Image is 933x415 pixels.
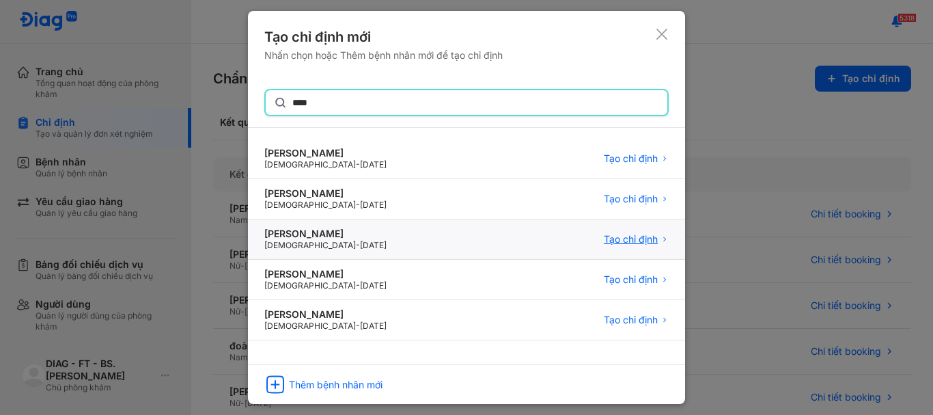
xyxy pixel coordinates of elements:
div: [PERSON_NAME] [264,147,387,159]
span: [DEMOGRAPHIC_DATA] [264,321,356,331]
span: [DATE] [360,280,387,291]
span: - [356,240,360,250]
span: - [356,321,360,331]
span: Tạo chỉ định [604,193,658,205]
span: Tạo chỉ định [604,314,658,326]
span: [DEMOGRAPHIC_DATA] [264,280,356,291]
div: [PERSON_NAME] [264,187,387,200]
span: - [356,200,360,210]
div: [PERSON_NAME] [264,268,387,280]
span: [DEMOGRAPHIC_DATA] [264,200,356,210]
span: [DEMOGRAPHIC_DATA] [264,240,356,250]
span: Tạo chỉ định [604,152,658,165]
span: [DATE] [360,240,387,250]
div: Thêm bệnh nhân mới [289,379,382,391]
div: [PERSON_NAME] [264,308,387,321]
span: - [356,280,360,291]
div: [PERSON_NAME] [264,228,387,240]
span: Tạo chỉ định [604,273,658,286]
span: [DATE] [360,321,387,331]
div: Tạo chỉ định mới [264,27,503,46]
span: [DEMOGRAPHIC_DATA] [264,159,356,170]
span: [DATE] [360,200,387,210]
span: Tạo chỉ định [604,233,658,245]
span: [DATE] [360,159,387,170]
div: Nhấn chọn hoặc Thêm bệnh nhân mới để tạo chỉ định [264,49,503,62]
span: - [356,159,360,170]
